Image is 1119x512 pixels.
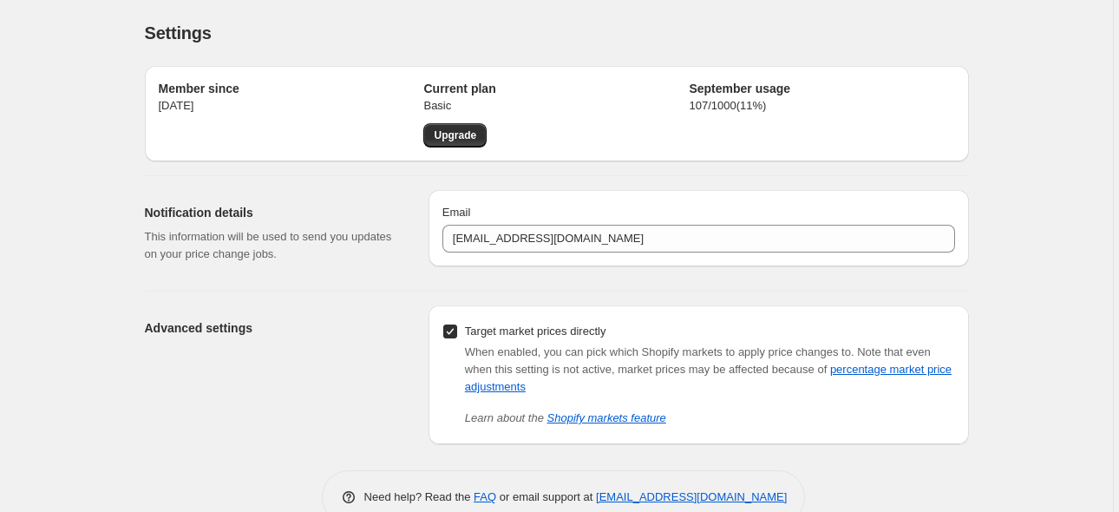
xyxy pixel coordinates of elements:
span: Upgrade [434,128,476,142]
span: Settings [145,23,212,43]
p: Basic [423,97,689,115]
h2: September usage [689,80,954,97]
p: 107 / 1000 ( 11 %) [689,97,954,115]
span: When enabled, you can pick which Shopify markets to apply price changes to. [465,345,854,358]
h2: Current plan [423,80,689,97]
span: Target market prices directly [465,325,606,338]
h2: Advanced settings [145,319,401,337]
span: Need help? Read the [364,490,474,503]
a: Upgrade [423,123,487,148]
span: or email support at [496,490,596,503]
a: FAQ [474,490,496,503]
a: Shopify markets feature [547,411,666,424]
span: Note that even when this setting is not active, market prices may be affected because of [465,345,952,393]
p: [DATE] [159,97,424,115]
i: Learn about the [465,411,666,424]
h2: Notification details [145,204,401,221]
h2: Member since [159,80,424,97]
a: [EMAIL_ADDRESS][DOMAIN_NAME] [596,490,787,503]
p: This information will be used to send you updates on your price change jobs. [145,228,401,263]
span: Email [442,206,471,219]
